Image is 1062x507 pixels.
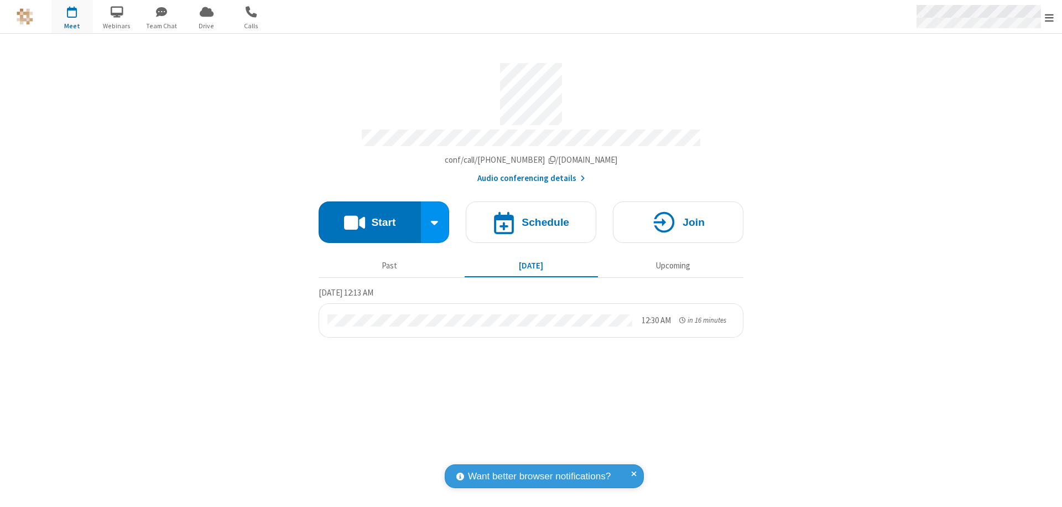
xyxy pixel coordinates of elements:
[96,21,138,31] span: Webinars
[468,469,611,484] span: Want better browser notifications?
[445,154,618,167] button: Copy my meeting room linkCopy my meeting room link
[323,255,456,276] button: Past
[421,201,450,243] div: Start conference options
[522,217,569,227] h4: Schedule
[186,21,227,31] span: Drive
[477,172,585,185] button: Audio conferencing details
[51,21,93,31] span: Meet
[688,315,726,325] span: in 16 minutes
[319,286,743,338] section: Today's Meetings
[606,255,740,276] button: Upcoming
[319,201,421,243] button: Start
[319,287,373,298] span: [DATE] 12:13 AM
[466,201,596,243] button: Schedule
[465,255,598,276] button: [DATE]
[371,217,395,227] h4: Start
[642,314,671,327] div: 12:30 AM
[319,55,743,185] section: Account details
[683,217,705,227] h4: Join
[445,154,618,165] span: Copy my meeting room link
[231,21,272,31] span: Calls
[141,21,183,31] span: Team Chat
[17,8,33,25] img: QA Selenium DO NOT DELETE OR CHANGE
[613,201,743,243] button: Join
